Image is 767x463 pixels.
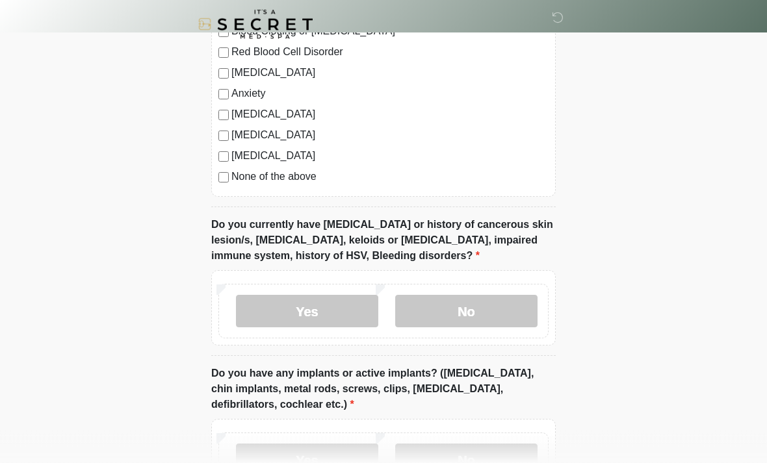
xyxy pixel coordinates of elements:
input: Anxiety [218,90,229,100]
label: [MEDICAL_DATA] [231,149,549,164]
label: [MEDICAL_DATA] [231,128,549,144]
input: [MEDICAL_DATA] [218,131,229,142]
input: Red Blood Cell Disorder [218,48,229,58]
label: Red Blood Cell Disorder [231,45,549,60]
label: Do you have any implants or active implants? ([MEDICAL_DATA], chin implants, metal rods, screws, ... [211,366,556,413]
label: [MEDICAL_DATA] [231,66,549,81]
label: Anxiety [231,86,549,102]
input: [MEDICAL_DATA] [218,110,229,121]
input: [MEDICAL_DATA] [218,152,229,162]
label: Do you currently have [MEDICAL_DATA] or history of cancerous skin lesion/s, [MEDICAL_DATA], keloi... [211,218,556,264]
label: No [395,295,538,328]
input: None of the above [218,173,229,183]
input: [MEDICAL_DATA] [218,69,229,79]
label: [MEDICAL_DATA] [231,107,549,123]
label: None of the above [231,169,549,185]
img: It's A Secret Med Spa Logo [198,10,313,39]
label: Yes [236,295,378,328]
